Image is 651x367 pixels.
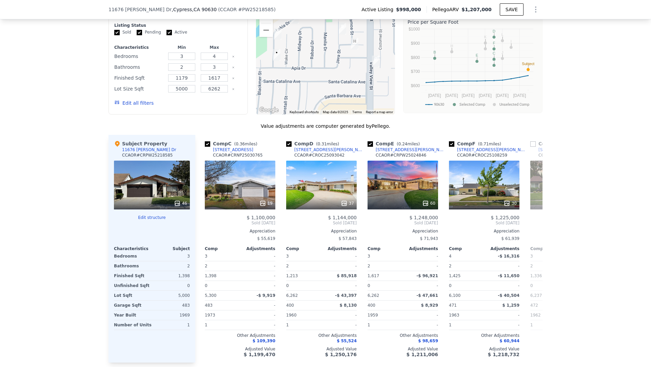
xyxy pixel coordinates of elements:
[484,41,487,45] text: G
[457,152,507,158] div: CCAOR # CROC25108259
[421,303,438,308] span: $ 8,929
[114,310,151,320] div: Year Built
[114,45,164,50] div: Characteristics
[461,7,492,12] span: $1,207,000
[404,281,438,290] div: -
[205,333,275,338] div: Other Adjustments
[538,147,579,152] div: [STREET_ADDRESS]
[530,320,564,330] div: 1
[286,333,357,338] div: Other Adjustments
[403,246,438,251] div: Adjustments
[352,110,362,114] a: Terms (opens in new tab)
[323,110,348,114] span: Map data ©2025
[522,62,534,66] text: Subject
[408,17,538,27] div: Price per Square Foot
[205,220,275,226] span: Sold [DATE]
[486,261,519,271] div: -
[153,251,190,261] div: 3
[114,140,167,147] div: Subject Property
[529,3,542,16] button: Show Options
[152,246,190,251] div: Subject
[479,93,492,98] text: [DATE]
[232,66,235,69] button: Clear
[286,303,294,308] span: 400
[368,220,438,226] span: Sold [DATE]
[459,102,485,107] text: Selected Comp
[286,346,357,352] div: Adjusted Value
[418,339,438,343] span: $ 98,659
[339,236,357,241] span: $ 57,843
[449,261,483,271] div: 2
[368,140,422,147] div: Comp E
[449,147,528,152] a: [STREET_ADDRESS][PERSON_NAME]
[172,6,217,13] span: , Cypress
[220,7,237,12] span: CCAOR
[433,50,436,54] text: B
[205,147,253,152] a: [STREET_ADDRESS]
[205,140,260,147] div: Comp C
[114,271,151,281] div: Finished Sqft
[337,273,357,278] span: $ 85,918
[404,310,438,320] div: -
[328,215,357,220] span: $ 1,144,000
[114,281,151,290] div: Unfinished Sqft
[394,142,422,146] span: ( miles)
[416,273,438,278] span: -$ 96,921
[449,320,483,330] div: 1
[368,147,446,152] a: [STREET_ADDRESS][PERSON_NAME]
[409,215,438,220] span: $ 1,248,000
[376,147,446,152] div: [STREET_ADDRESS][PERSON_NAME]
[114,100,154,106] button: Edit all filters
[205,320,239,330] div: 1
[502,303,519,308] span: $ 1,259
[361,6,396,13] span: Active Listing
[530,147,579,152] a: [STREET_ADDRESS]
[241,281,275,290] div: -
[493,57,495,61] text: A
[408,27,538,111] svg: A chart.
[323,261,357,271] div: -
[449,140,504,147] div: Comp F
[530,346,601,352] div: Adjusted Value
[368,293,379,298] span: 6,262
[323,320,357,330] div: -
[530,246,566,251] div: Comp
[286,147,365,152] a: [STREET_ADDRESS][PERSON_NAME]
[166,29,187,35] label: Active
[409,27,420,32] text: $1000
[274,28,281,40] div: 11596 Lakia Dr
[318,142,327,146] span: 0.31
[449,293,460,298] span: 6,100
[499,102,529,107] text: Unselected Comp
[114,52,164,61] div: Bedrooms
[428,93,441,98] text: [DATE]
[258,106,280,115] a: Open this area in Google Maps (opens a new window)
[246,215,275,220] span: $ 1,100,000
[411,69,420,74] text: $700
[498,293,519,298] span: -$ 40,504
[325,352,357,357] span: $ 1,250,176
[122,147,176,152] div: 11676 [PERSON_NAME] Dr
[457,147,528,152] div: [STREET_ADDRESS][PERSON_NAME]
[486,310,519,320] div: -
[407,352,438,357] span: $ 1,211,006
[114,73,164,83] div: Finished Sqft
[498,273,519,278] span: -$ 11,650
[257,293,275,298] span: -$ 9,919
[114,320,152,330] div: Number of Units
[449,246,484,251] div: Comp
[108,6,172,13] span: 11676 [PERSON_NAME] Dr
[538,152,589,158] div: CCAOR # CRPW25070893
[137,29,161,35] label: Pending
[286,293,298,298] span: 6,262
[154,320,190,330] div: 1
[114,251,151,261] div: Bedrooms
[486,320,519,330] div: -
[530,303,538,308] span: 472
[137,30,142,35] input: Pending
[450,44,453,48] text: H
[337,339,357,343] span: $ 55,524
[530,310,564,320] div: 1962
[244,352,275,357] span: $ 1,199,470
